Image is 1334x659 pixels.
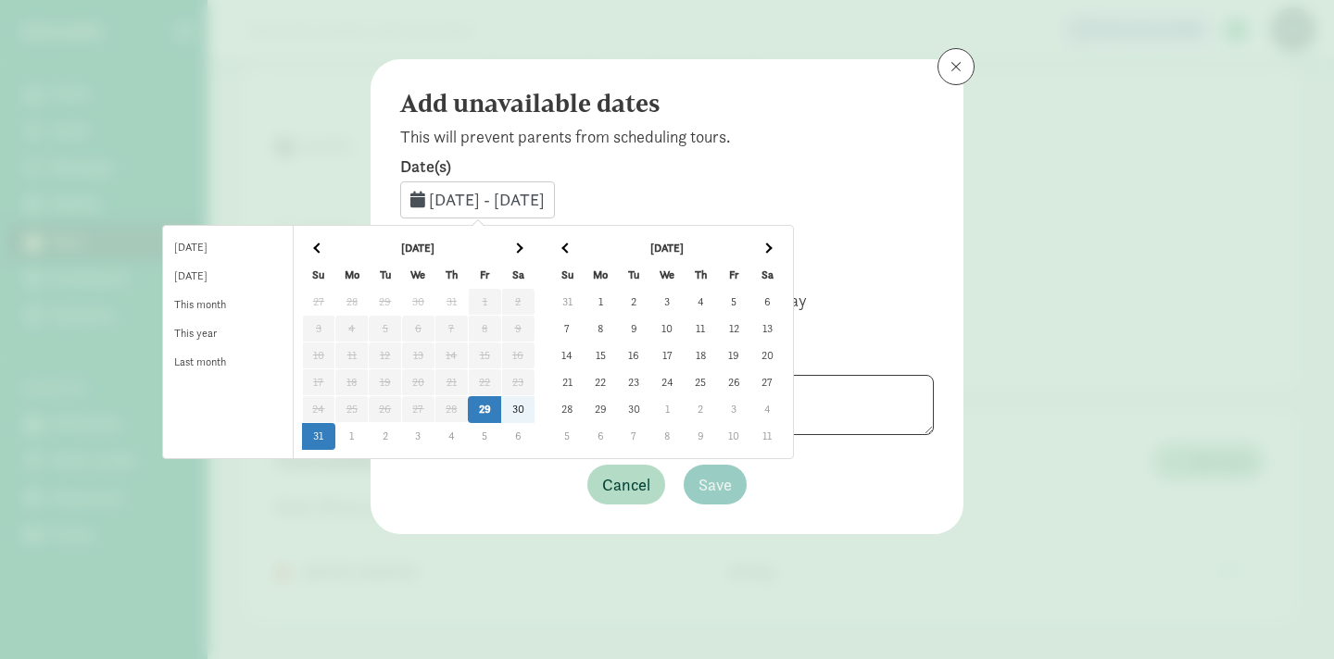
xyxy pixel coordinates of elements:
td: 5 [468,423,501,450]
th: Th [434,262,468,289]
span: Cancel [602,472,650,497]
th: Fr [468,262,501,289]
td: 15 [584,342,617,369]
p: This will prevent parents from scheduling tours. [400,126,934,148]
td: 23 [617,369,650,396]
td: 8 [650,423,684,450]
th: Tu [369,262,402,289]
td: 6 [750,289,784,316]
td: 26 [717,369,750,396]
span: [DATE] - [DATE] [429,189,545,210]
td: 4 [684,289,717,316]
td: 7 [617,423,650,450]
td: 4 [434,423,468,450]
td: 22 [584,369,617,396]
td: 20 [750,342,784,369]
td: 3 [402,423,435,450]
td: 30 [501,396,535,423]
th: [DATE] [584,235,750,262]
td: 2 [684,396,717,423]
th: Mo [584,262,617,289]
td: 6 [501,423,535,450]
td: 9 [617,316,650,342]
td: 4 [750,396,784,423]
td: 9 [684,423,717,450]
td: 17 [650,342,684,369]
td: 31 [302,423,335,450]
th: Th [684,262,717,289]
li: This year [163,319,293,348]
td: 2 [369,423,402,450]
th: Sa [750,262,784,289]
td: 3 [717,396,750,423]
li: [DATE] [163,233,293,262]
td: 5 [550,423,584,450]
span: Save [698,472,732,497]
th: We [650,262,684,289]
button: Cancel [587,465,665,504]
th: Sa [501,262,535,289]
iframe: Chat Widget [1241,570,1334,659]
td: 5 [717,289,750,316]
label: Date(s) [400,155,934,178]
li: [DATE] [163,262,293,291]
td: 24 [650,369,684,396]
td: 1 [650,396,684,423]
td: 29 [584,396,617,423]
th: Fr [717,262,750,289]
td: 1 [335,423,369,450]
td: 13 [750,316,784,342]
td: 2 [617,289,650,316]
td: 31 [550,289,584,316]
td: 25 [684,369,717,396]
td: 10 [717,423,750,450]
th: Su [550,262,584,289]
td: 30 [617,396,650,423]
td: 19 [717,342,750,369]
td: 11 [684,316,717,342]
td: 7 [550,316,584,342]
th: We [402,262,435,289]
td: 11 [750,423,784,450]
button: Save [684,465,747,504]
td: 8 [584,316,617,342]
td: 1 [584,289,617,316]
td: 18 [684,342,717,369]
td: 14 [550,342,584,369]
td: 3 [650,289,684,316]
th: [DATE] [335,235,501,262]
td: 27 [750,369,784,396]
th: Tu [617,262,650,289]
td: 10 [650,316,684,342]
td: 16 [617,342,650,369]
li: Last month [163,348,293,377]
td: 21 [550,369,584,396]
th: Mo [335,262,369,289]
td: 6 [584,423,617,450]
td: 29 [468,396,501,423]
td: 28 [550,396,584,423]
h4: Add unavailable dates [400,89,919,118]
td: 12 [717,316,750,342]
th: Su [302,262,335,289]
li: This month [163,291,293,319]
